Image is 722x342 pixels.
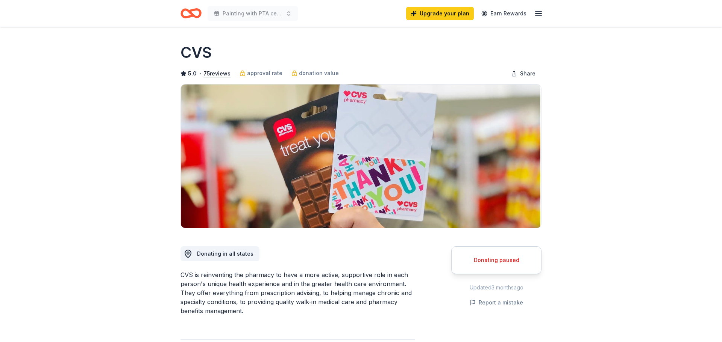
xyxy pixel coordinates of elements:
[180,42,212,63] h1: CVS
[208,6,298,21] button: Painting with PTA celebrating Hispanic Heritage Month
[247,69,282,78] span: approval rate
[240,69,282,78] a: approval rate
[197,250,253,257] span: Donating in all states
[505,66,541,81] button: Share
[199,71,202,77] span: •
[461,256,532,265] div: Donating paused
[470,298,523,307] button: Report a mistake
[477,7,531,20] a: Earn Rewards
[299,69,339,78] span: donation value
[520,69,535,78] span: Share
[181,84,541,228] img: Image for CVS
[188,69,197,78] span: 5.0
[203,69,231,78] button: 75reviews
[406,7,474,20] a: Upgrade your plan
[180,270,415,315] div: CVS is reinventing the pharmacy to have a more active, supportive role in each person's unique he...
[451,283,541,292] div: Updated 3 months ago
[223,9,283,18] span: Painting with PTA celebrating Hispanic Heritage Month
[291,69,339,78] a: donation value
[180,5,202,22] a: Home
